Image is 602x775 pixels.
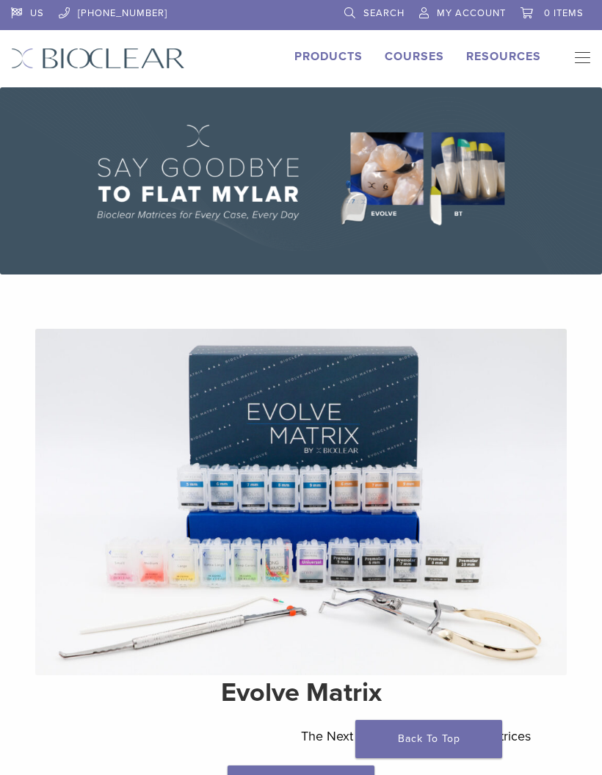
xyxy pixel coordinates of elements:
[466,49,541,64] a: Resources
[35,329,567,675] img: Evolve Matrix
[11,48,185,69] img: Bioclear
[544,7,584,19] span: 0 items
[301,725,567,747] p: The Next Evolution in Posterior Matrices
[35,675,567,710] h2: Evolve Matrix
[294,49,363,64] a: Products
[385,49,444,64] a: Courses
[563,48,591,70] nav: Primary Navigation
[437,7,506,19] span: My Account
[355,720,502,758] a: Back To Top
[363,7,405,19] span: Search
